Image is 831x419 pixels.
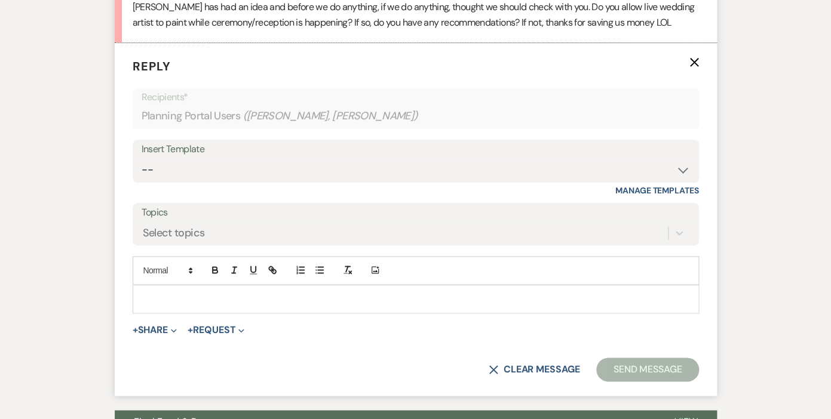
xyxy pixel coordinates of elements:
[133,58,171,74] span: Reply
[243,108,418,124] span: ( [PERSON_NAME], [PERSON_NAME] )
[142,141,690,158] div: Insert Template
[143,224,205,241] div: Select topics
[133,325,138,335] span: +
[142,204,690,221] label: Topics
[142,90,690,105] p: Recipients*
[133,325,177,335] button: Share
[596,358,698,381] button: Send Message
[142,104,690,128] div: Planning Portal Users
[188,325,193,335] span: +
[489,365,579,374] button: Clear message
[615,185,699,196] a: Manage Templates
[188,325,244,335] button: Request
